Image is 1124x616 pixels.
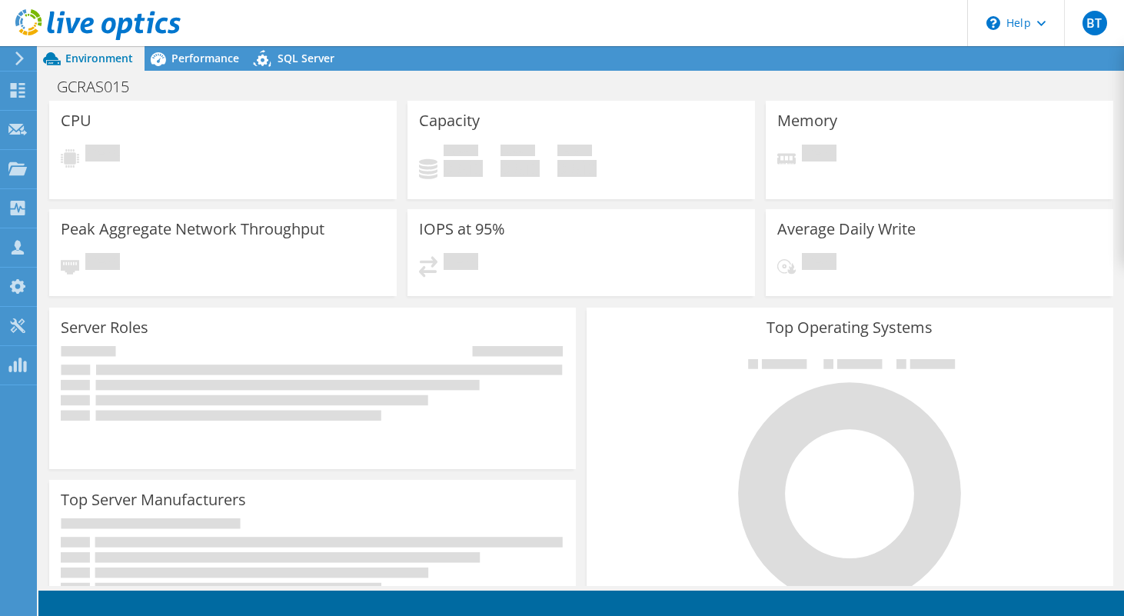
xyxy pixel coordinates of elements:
span: Performance [171,51,239,65]
span: BT [1082,11,1107,35]
span: Total [557,145,592,160]
h3: Capacity [419,112,480,129]
h4: 0 GiB [500,160,540,177]
span: SQL Server [278,51,334,65]
span: Pending [802,253,836,274]
h3: Top Operating Systems [598,319,1102,336]
h3: Top Server Manufacturers [61,491,246,508]
span: Used [444,145,478,160]
h3: IOPS at 95% [419,221,505,238]
span: Free [500,145,535,160]
h1: GCRAS015 [50,78,153,95]
span: Pending [802,145,836,165]
span: Pending [85,145,120,165]
span: Environment [65,51,133,65]
h3: Peak Aggregate Network Throughput [61,221,324,238]
h4: 0 GiB [557,160,597,177]
h3: Memory [777,112,837,129]
h4: 0 GiB [444,160,483,177]
svg: \n [986,16,1000,30]
h3: Server Roles [61,319,148,336]
span: Pending [85,253,120,274]
h3: Average Daily Write [777,221,916,238]
span: Pending [444,253,478,274]
h3: CPU [61,112,91,129]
